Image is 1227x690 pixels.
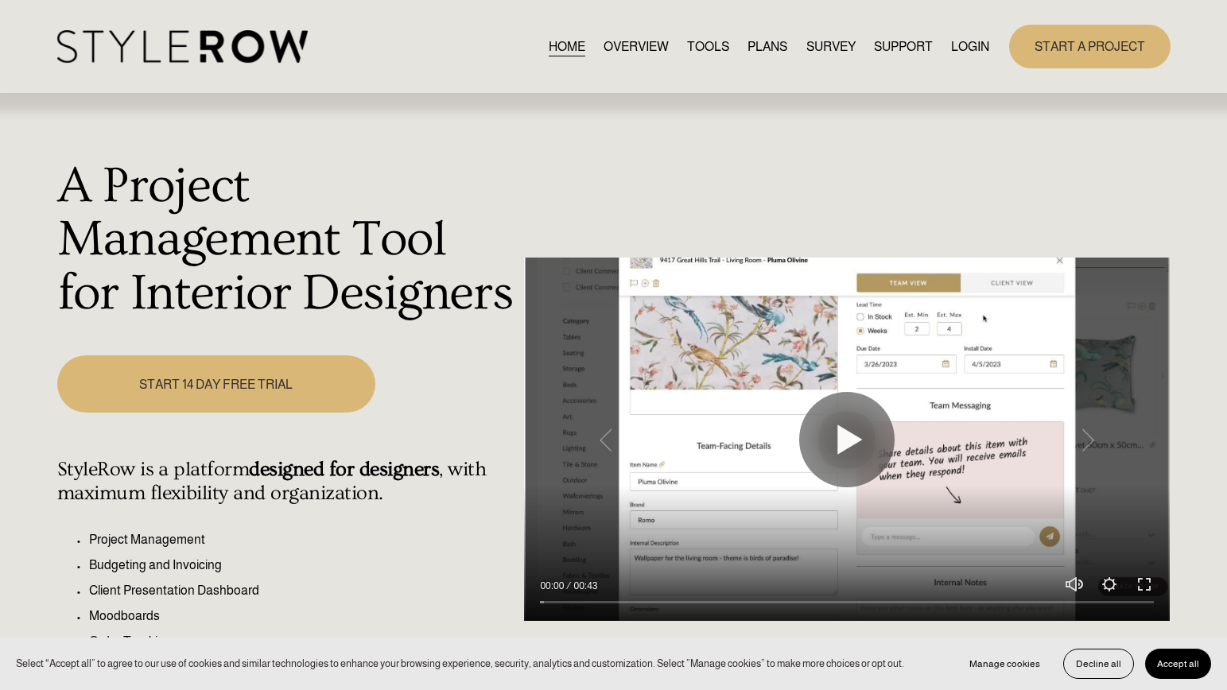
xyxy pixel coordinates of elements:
a: HOME [549,36,585,57]
a: PLANS [747,36,787,57]
a: START A PROJECT [1009,25,1171,68]
button: Decline all [1063,649,1134,679]
a: LOGIN [951,36,989,57]
div: Duration [568,578,601,594]
button: Manage cookies [957,649,1052,679]
span: SUPPORT [874,37,933,56]
span: Accept all [1157,658,1199,669]
h1: A Project Management Tool for Interior Designers [57,160,516,321]
a: OVERVIEW [604,36,669,57]
p: Select “Accept all” to agree to our use of cookies and similar technologies to enhance your brows... [16,656,904,671]
span: Decline all [1076,658,1121,669]
p: Moodboards [89,607,516,626]
input: Seek [540,596,1154,607]
p: Order Tracking [89,632,516,651]
h4: StyleRow is a platform , with maximum flexibility and organization. [57,458,516,506]
p: Budgeting and Invoicing [89,556,516,575]
a: START 14 DAY FREE TRIAL [57,355,375,412]
strong: designed for designers [249,458,439,481]
span: Manage cookies [969,658,1040,669]
a: folder dropdown [874,36,933,57]
p: Client Presentation Dashboard [89,581,516,600]
div: Current time [540,578,568,594]
button: Play [799,392,895,487]
a: SURVEY [806,36,856,57]
p: Project Management [89,530,516,549]
button: Accept all [1145,649,1211,679]
img: StyleRow [57,30,308,63]
a: TOOLS [687,36,729,57]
